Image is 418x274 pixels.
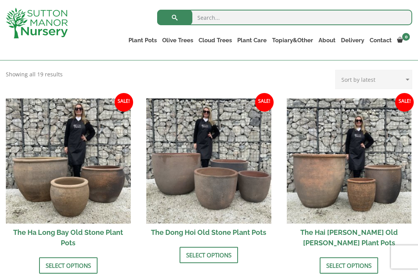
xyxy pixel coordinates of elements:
[287,98,412,252] a: Sale! The Hai [PERSON_NAME] Old [PERSON_NAME] Plant Pots
[6,224,131,252] h2: The Ha Long Bay Old Stone Plant Pots
[159,35,196,46] a: Olive Trees
[146,98,271,241] a: Sale! The Dong Hoi Old Stone Plant Pots
[115,93,133,112] span: Sale!
[146,98,271,224] img: The Dong Hoi Old Stone Plant Pots
[6,98,131,224] img: The Ha Long Bay Old Stone Plant Pots
[287,224,412,252] h2: The Hai [PERSON_NAME] Old [PERSON_NAME] Plant Pots
[395,93,414,112] span: Sale!
[126,35,159,46] a: Plant Pots
[394,35,412,46] a: 0
[320,257,378,274] a: Select options for “The Hai Phong Old Stone Plant Pots”
[157,10,412,25] input: Search...
[316,35,338,46] a: About
[269,35,316,46] a: Topiary&Other
[39,257,98,274] a: Select options for “The Ha Long Bay Old Stone Plant Pots”
[338,35,367,46] a: Delivery
[6,8,68,38] img: logo
[287,98,412,224] img: The Hai Phong Old Stone Plant Pots
[146,224,271,241] h2: The Dong Hoi Old Stone Plant Pots
[196,35,235,46] a: Cloud Trees
[255,93,274,112] span: Sale!
[335,70,412,89] select: Shop order
[367,35,394,46] a: Contact
[6,70,63,79] p: Showing all 19 results
[235,35,269,46] a: Plant Care
[402,33,410,41] span: 0
[6,98,131,252] a: Sale! The Ha Long Bay Old Stone Plant Pots
[180,247,238,263] a: Select options for “The Dong Hoi Old Stone Plant Pots”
